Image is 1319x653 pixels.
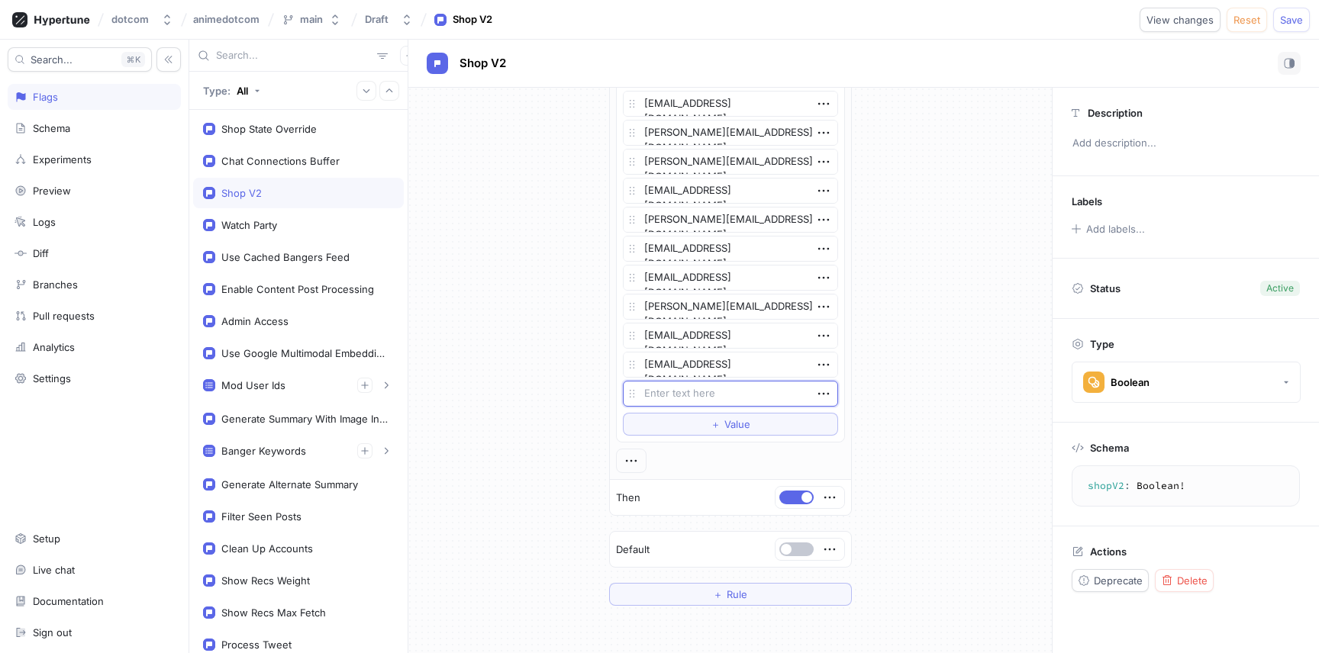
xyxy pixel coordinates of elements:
span: Deprecate [1094,576,1143,585]
p: Schema [1090,442,1129,454]
div: Clean Up Accounts [221,542,313,555]
div: Generate Alternate Summary [221,478,358,491]
div: K [121,52,145,67]
button: Boolean [1072,362,1301,403]
button: Type: All [198,77,266,104]
div: Process Tweet [221,639,292,651]
p: Then [616,491,640,506]
p: Actions [1090,545,1127,558]
div: dotcom [111,13,149,26]
div: Generate Summary With Image Input [221,413,388,425]
button: Expand all [356,81,376,101]
div: Schema [33,122,70,134]
span: ＋ [713,590,723,599]
textarea: [EMAIL_ADDRESS][DOMAIN_NAME] [623,323,838,349]
button: ＋Value [623,413,838,436]
div: Diff [33,247,49,259]
button: Collapse all [379,81,399,101]
button: main [276,7,347,32]
div: Shop V2 [453,12,492,27]
div: Experiments [33,153,92,166]
div: Flags [33,91,58,103]
div: Show Recs Weight [221,574,310,587]
div: Chat Connections Buffer [221,155,340,167]
div: main [300,13,323,26]
textarea: [PERSON_NAME][EMAIL_ADDRESS][DOMAIN_NAME] [623,120,838,146]
span: Delete [1177,576,1208,585]
textarea: [PERSON_NAME][EMAIL_ADDRESS][DOMAIN_NAME] [623,149,838,175]
p: Type: [203,85,231,97]
div: Use Google Multimodal Embeddings [221,347,388,359]
div: Setup [33,532,60,545]
p: Default [616,542,650,558]
div: Shop V2 [221,187,262,199]
div: Show Recs Max Fetch [221,606,326,619]
textarea: [EMAIL_ADDRESS][DOMAIN_NAME] [623,352,838,378]
button: Search...K [8,47,152,72]
div: Enable Content Post Processing [221,283,374,295]
div: Use Cached Bangers Feed [221,251,350,263]
button: Delete [1155,569,1214,592]
div: Banger Keywords [221,445,306,457]
span: Reset [1234,15,1260,24]
span: Rule [727,590,747,599]
div: All [237,85,248,97]
div: Settings [33,372,71,384]
a: Documentation [8,588,181,614]
p: Add description... [1066,130,1306,156]
div: Draft [365,13,389,26]
div: Add labels... [1086,224,1145,234]
div: Admin Access [221,315,289,327]
div: Watch Party [221,219,277,231]
p: Labels [1072,195,1102,207]
button: Add labels... [1066,219,1149,239]
div: Documentation [33,595,104,607]
span: Search... [31,55,73,64]
div: Boolean [1111,376,1150,389]
div: Sign out [33,626,72,639]
button: Deprecate [1072,569,1149,592]
button: Save [1273,8,1310,32]
div: Mod User Ids [221,379,285,391]
span: Save [1280,15,1303,24]
p: Description [1088,107,1143,119]
textarea: [EMAIL_ADDRESS][DOMAIN_NAME] [623,91,838,117]
div: Analytics [33,341,75,353]
button: Draft [359,7,419,32]
button: ＋Rule [609,583,852,606]
textarea: [EMAIL_ADDRESS][DOMAIN_NAME] [623,236,838,262]
div: Pull requests [33,310,95,322]
span: Value [724,420,750,429]
div: Live chat [33,564,75,576]
textarea: shopV2: Boolean! [1079,472,1293,500]
div: Shop State Override [221,123,317,135]
div: Preview [33,185,71,197]
textarea: [PERSON_NAME][EMAIL_ADDRESS][DOMAIN_NAME] [623,207,838,233]
button: View changes [1140,8,1221,32]
div: Branches [33,278,78,291]
textarea: [EMAIL_ADDRESS][DOMAIN_NAME] [623,178,838,204]
textarea: [PERSON_NAME][EMAIL_ADDRESS][DOMAIN_NAME] [623,294,838,320]
span: View changes [1146,15,1214,24]
textarea: [EMAIL_ADDRESS][DOMAIN_NAME] [623,265,838,291]
p: Type [1090,338,1114,350]
div: Logs [33,216,56,228]
input: Search... [216,48,371,63]
span: Shop V2 [460,57,506,69]
p: Status [1090,278,1121,299]
button: dotcom [105,7,179,32]
div: Active [1266,281,1294,295]
div: Filter Seen Posts [221,510,302,523]
span: ＋ [711,420,721,429]
button: Reset [1227,8,1267,32]
span: animedotcom [193,14,260,24]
